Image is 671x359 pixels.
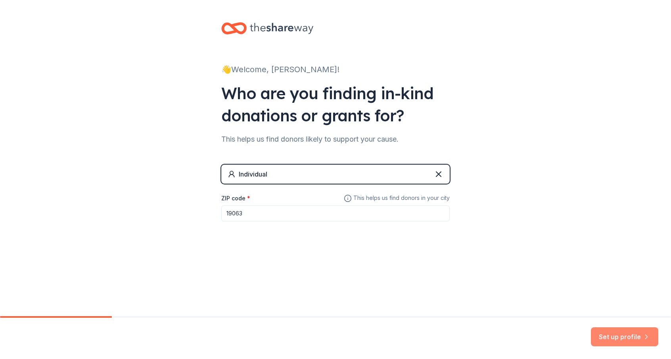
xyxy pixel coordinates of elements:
input: 12345 (U.S. only) [221,205,450,221]
div: This helps us find donors likely to support your cause. [221,133,450,146]
div: Who are you finding in-kind donations or grants for? [221,82,450,127]
div: Individual [239,169,267,179]
div: 👋 Welcome, [PERSON_NAME]! [221,63,450,76]
span: This helps us find donors in your city [344,193,450,203]
label: ZIP code [221,194,250,202]
button: Set up profile [591,327,658,346]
